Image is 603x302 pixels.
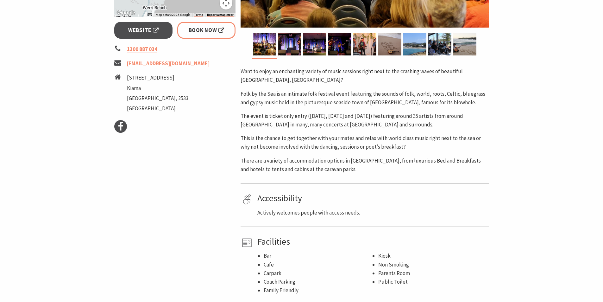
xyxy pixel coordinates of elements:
img: Google [116,9,137,17]
img: Folk by the Sea - Showground Pavilion [253,33,276,55]
img: KIAMA FOLK by the SEA [378,33,401,55]
span: Book Now [189,26,224,35]
li: Coach Parking [264,278,372,286]
span: Map data ©2025 Google [156,13,190,16]
img: Showground Pavilion [303,33,326,55]
p: There are a variety of accommodation options in [GEOGRAPHIC_DATA], from luxurious Bed and Breakfa... [241,157,489,174]
h4: Accessibility [257,193,487,204]
li: Kiama [127,84,188,93]
p: The event is ticket only entry ([DATE], [DATE] and [DATE]) featuring around 35 artists from aroun... [241,112,489,129]
p: Folk by the Sea is an intimate folk festival event featuring the sounds of folk, world, roots, Ce... [241,90,489,107]
img: KIAMA FOLK by the SEA [403,33,426,55]
li: [GEOGRAPHIC_DATA], 2533 [127,94,188,103]
li: Public Toilet [378,278,487,286]
img: Showground Pavilion [353,33,376,55]
p: Actively welcomes people with access needs. [257,209,487,217]
li: Cafe [264,260,372,269]
h4: Facilities [257,236,487,247]
img: Showground Pavilion [328,33,351,55]
a: Website [114,22,173,39]
li: Bar [264,252,372,260]
img: KIAMA FOLK by the SEA [428,33,451,55]
a: Book Now [177,22,236,39]
li: Parents Room [378,269,487,278]
span: Website [128,26,159,35]
a: Report a map error [207,13,234,17]
li: Family Friendly [264,286,372,295]
li: Carpark [264,269,372,278]
li: Non Smoking [378,260,487,269]
li: Kiosk [378,252,487,260]
a: Terms (opens in new tab) [194,13,203,17]
li: [GEOGRAPHIC_DATA] [127,104,188,113]
li: [STREET_ADDRESS] [127,74,188,82]
p: Want to enjoy an enchanting variety of music sessions right next to the crashing waves of beautif... [241,67,489,84]
a: Click to see this area on Google Maps [116,9,137,17]
p: This is the chance to get together with your mates and relax with world class music right next to... [241,134,489,151]
a: 1300 887 034 [127,46,157,53]
a: [EMAIL_ADDRESS][DOMAIN_NAME] [127,60,210,67]
button: Keyboard shortcuts [148,13,152,17]
img: Showground Pavilion [278,33,301,55]
img: KIAMA FOLK by the SEA [453,33,476,55]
